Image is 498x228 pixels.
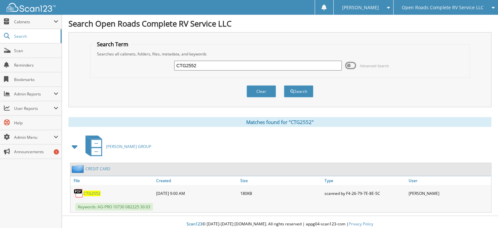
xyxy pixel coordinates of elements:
span: Bookmarks [14,77,58,82]
a: User [407,176,491,185]
span: Reminders [14,62,58,68]
span: Help [14,120,58,126]
div: Searches all cabinets, folders, files, metadata, and keywords [94,51,467,57]
span: Open Roads Complete RV Service LLC [402,6,484,10]
button: Clear [247,85,276,97]
span: Search [14,33,57,39]
a: CREDIT CARD [85,166,110,172]
span: Keywords: AG-PRO 10730 082225 30.03 [75,203,153,211]
span: Cabinets [14,19,54,25]
a: Size [239,176,323,185]
span: [PERSON_NAME] GROUP [106,144,151,149]
span: Admin Menu [14,135,54,140]
span: User Reports [14,106,54,111]
div: 1 [54,149,59,155]
a: CTG2552 [83,191,101,196]
span: Scan [14,48,58,53]
div: scanned by F4-26-79-7E-8E-5C [323,187,407,200]
div: [PERSON_NAME] [407,187,491,200]
span: [PERSON_NAME] [342,6,378,10]
div: Matches found for "CTG2552" [68,117,491,127]
button: Search [284,85,313,97]
a: Privacy Policy [349,221,373,227]
img: PDF.png [74,188,83,198]
h1: Search Open Roads Complete RV Service LLC [68,18,491,29]
img: scan123-logo-white.svg [7,3,56,12]
iframe: Chat Widget [465,197,498,228]
a: [PERSON_NAME] GROUP [82,134,151,159]
a: File [70,176,155,185]
legend: Search Term [94,41,132,48]
span: Announcements [14,149,58,155]
div: [DATE] 9:00 AM [155,187,239,200]
span: Admin Reports [14,91,54,97]
a: Type [323,176,407,185]
div: 180KB [239,187,323,200]
img: folder2.png [72,165,85,173]
a: Created [155,176,239,185]
span: Scan123 [187,221,202,227]
span: Advanced Search [360,63,389,68]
